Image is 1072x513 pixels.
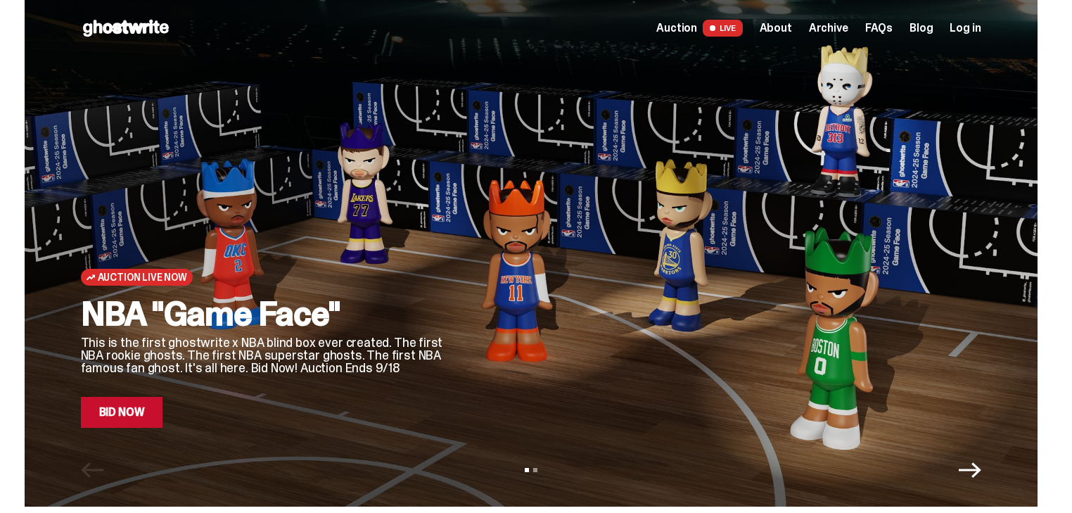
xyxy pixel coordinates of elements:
span: LIVE [703,20,743,37]
a: Auction LIVE [656,20,742,37]
a: Blog [910,23,933,34]
button: View slide 2 [533,468,537,472]
a: FAQs [865,23,893,34]
span: Auction [656,23,697,34]
a: Bid Now [81,397,163,428]
h2: NBA "Game Face" [81,297,447,331]
a: About [760,23,792,34]
a: Archive [809,23,848,34]
p: This is the first ghostwrite x NBA blind box ever created. The first NBA rookie ghosts. The first... [81,336,447,374]
button: View slide 1 [525,468,529,472]
a: Log in [950,23,981,34]
button: Next [959,459,981,481]
span: Auction Live Now [98,272,187,283]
